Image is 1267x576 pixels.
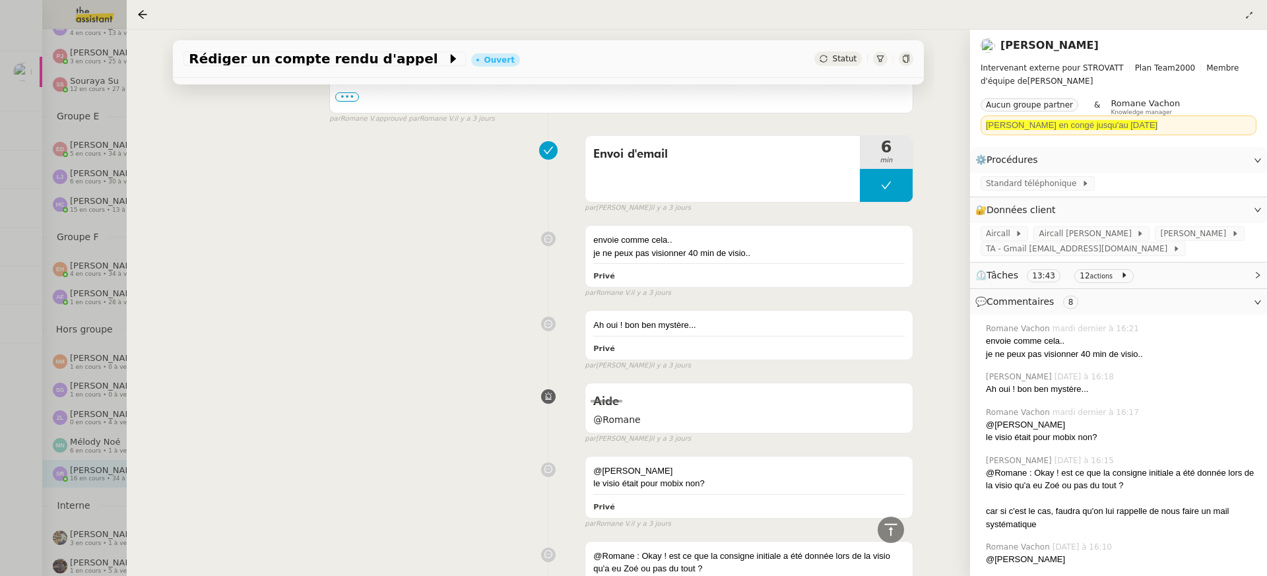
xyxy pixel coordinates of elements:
[975,296,1084,307] span: 💬
[593,144,852,164] span: Envoi d'email
[189,52,447,65] span: Rédiger un compte rendu d'appel
[1000,39,1099,51] a: [PERSON_NAME]
[1090,272,1113,280] small: actions
[1111,109,1172,116] span: Knowledge manager
[585,433,596,445] span: par
[981,38,995,53] img: users%2FLb8tVVcnxkNxES4cleXP4rKNCSJ2%2Favatar%2F2ff4be35-2167-49b6-8427-565bfd2dd78c
[986,348,1256,361] div: je ne peux pas visionner 40 min de visio..
[986,371,1055,383] span: [PERSON_NAME]
[970,197,1267,223] div: 🔐Données client
[986,418,1256,432] div: @[PERSON_NAME]
[986,505,1256,530] div: car si c'est le cas, faudra qu'on lui rappelle de nous faire un mail systématique
[975,203,1061,218] span: 🔐
[986,455,1055,466] span: [PERSON_NAME]
[1135,63,1175,73] span: Plan Team
[329,113,495,125] small: Romane V. Romane V.
[1160,227,1231,240] span: [PERSON_NAME]
[585,519,596,530] span: par
[1111,98,1180,108] span: Romane Vachon
[981,61,1256,88] span: [PERSON_NAME]
[987,205,1056,215] span: Données client
[986,227,1015,240] span: Aircall
[986,466,1256,492] div: @Romane : Okay ! est ce que la consigne initiale a été donnée lors de la visio qu'a eu Zoé ou pas...
[585,203,596,214] span: par
[593,412,905,428] span: @Romane
[986,553,1256,566] div: @[PERSON_NAME]
[970,289,1267,315] div: 💬Commentaires 8
[975,270,1139,280] span: ⏲️
[593,503,614,511] b: Privé
[585,203,691,214] small: [PERSON_NAME]
[987,154,1038,165] span: Procédures
[593,464,905,478] div: @[PERSON_NAME]
[1080,271,1089,280] span: 12
[1027,269,1060,282] nz-tag: 13:43
[593,247,905,260] div: je ne peux pas visionner 40 min de visio..
[1053,406,1142,418] span: mardi dernier à 16:17
[986,177,1082,190] span: Standard téléphonique
[585,288,596,299] span: par
[631,288,671,299] span: il y a 3 jours
[970,147,1267,173] div: ⚙️Procédures
[585,360,691,371] small: [PERSON_NAME]
[970,263,1267,288] div: ⏲️Tâches 13:43 12actions
[593,550,905,575] div: @Romane : Okay ! est ce que la consigne initiale a été donnée lors de la visio qu'a eu Zoé ou pas...
[593,477,905,490] div: le visio était pour mobix non?
[987,270,1018,280] span: Tâches
[593,272,614,280] b: Privé
[484,56,514,64] div: Ouvert
[986,383,1256,396] div: Ah oui ! bon ben mystère...
[593,319,905,332] div: Ah oui ! bon ben mystère...
[860,139,913,155] span: 6
[455,113,495,125] span: il y a 3 jours
[986,431,1256,444] div: le visio était pour mobix non?
[329,113,341,125] span: par
[1055,371,1117,383] span: [DATE] à 16:18
[986,541,1053,553] span: Romane Vachon
[593,396,619,408] span: Aide
[585,288,671,299] small: Romane V.
[585,519,671,530] small: Romane V.
[1111,98,1180,115] app-user-label: Knowledge manager
[1063,296,1079,309] nz-tag: 8
[375,113,420,125] span: approuvé par
[593,234,905,247] div: envoie comme cela..
[1175,63,1196,73] span: 2000
[981,98,1078,112] nz-tag: Aucun groupe partner
[651,360,691,371] span: il y a 3 jours
[986,242,1173,255] span: TA - Gmail [EMAIL_ADDRESS][DOMAIN_NAME]
[986,120,1157,130] span: [PERSON_NAME] en congé jusqu'au [DATE]
[986,406,1053,418] span: Romane Vachon
[986,323,1053,335] span: Romane Vachon
[987,296,1054,307] span: Commentaires
[1053,323,1142,335] span: mardi dernier à 16:21
[631,519,671,530] span: il y a 3 jours
[832,54,857,63] span: Statut
[1094,98,1100,115] span: &
[1039,227,1136,240] span: Aircall [PERSON_NAME]
[1053,541,1115,553] span: [DATE] à 16:10
[593,344,614,353] b: Privé
[585,360,596,371] span: par
[585,433,691,445] small: [PERSON_NAME]
[1055,455,1117,466] span: [DATE] à 16:15
[981,63,1124,73] span: Intervenant externe pour STROVATT
[651,433,691,445] span: il y a 3 jours
[651,203,691,214] span: il y a 3 jours
[975,152,1044,168] span: ⚙️
[860,155,913,166] span: min
[986,335,1256,348] div: envoie comme cela..
[335,92,359,102] span: •••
